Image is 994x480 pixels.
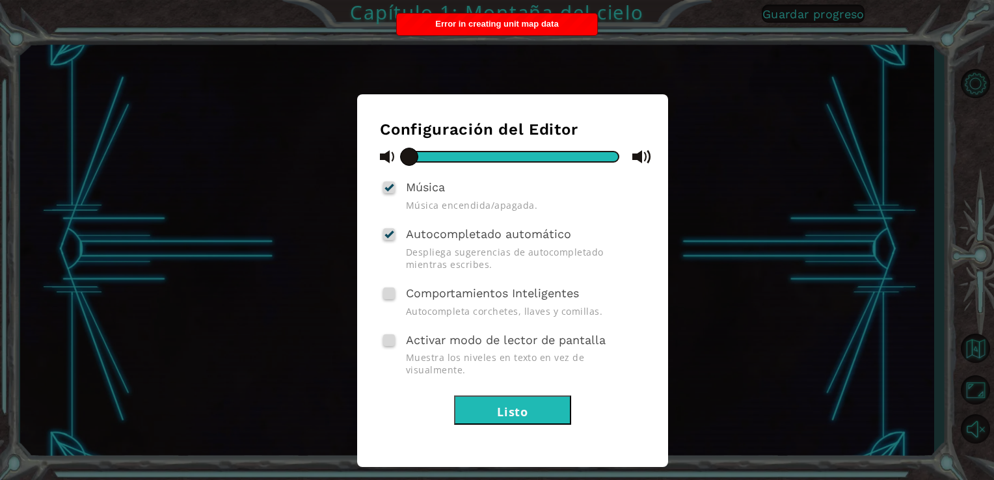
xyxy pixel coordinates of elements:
span: Error in creating unit map data [435,19,558,29]
span: Muestra los niveles en texto en vez de visualmente. [406,351,645,376]
span: Autocompleta corchetes, llaves y comillas. [406,305,645,317]
span: Música encendida/apagada. [406,199,645,211]
span: Activar modo de lector de pantalla [406,333,606,347]
span: Comportamientos Inteligentes [406,286,579,300]
span: Autocompletado automático [406,227,571,241]
h3: Configuración del Editor [380,120,645,139]
span: Música [406,180,445,194]
button: Listo [454,395,571,425]
span: Despliega sugerencias de autocompletado mientras escribes. [406,246,645,271]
